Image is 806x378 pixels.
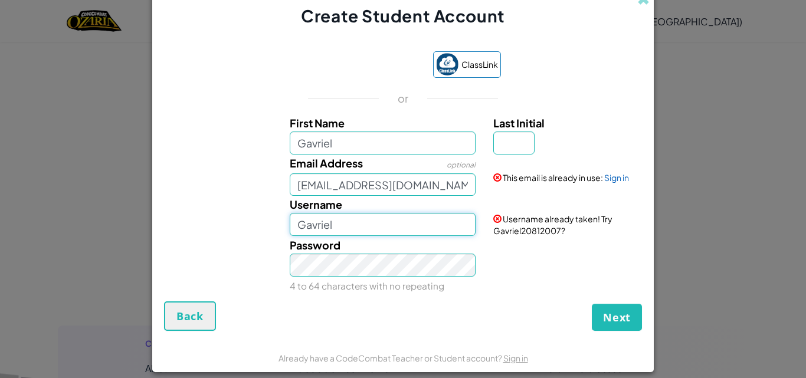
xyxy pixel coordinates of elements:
span: Back [176,309,204,323]
span: Create Student Account [301,5,504,26]
a: Sign in [604,172,629,183]
span: Last Initial [493,116,545,130]
span: Already have a CodeCombat Teacher or Student account? [279,353,503,363]
small: 4 to 64 characters with no repeating [290,280,444,291]
span: Email Address [290,156,363,170]
span: optional [447,160,476,169]
button: Back [164,301,216,331]
span: Password [290,238,340,252]
img: classlink-logo-small.png [436,53,458,75]
span: Next [603,310,631,324]
span: Username already taken! Try Gavriel20812007? [493,213,612,236]
button: Next [592,304,642,331]
span: First Name [290,116,345,130]
span: This email is already in use: [503,172,603,183]
iframe: Tombol Login dengan Google [299,52,427,78]
a: Sign in [503,353,528,363]
p: or [398,91,409,106]
span: ClassLink [461,56,498,73]
span: Username [290,198,342,211]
